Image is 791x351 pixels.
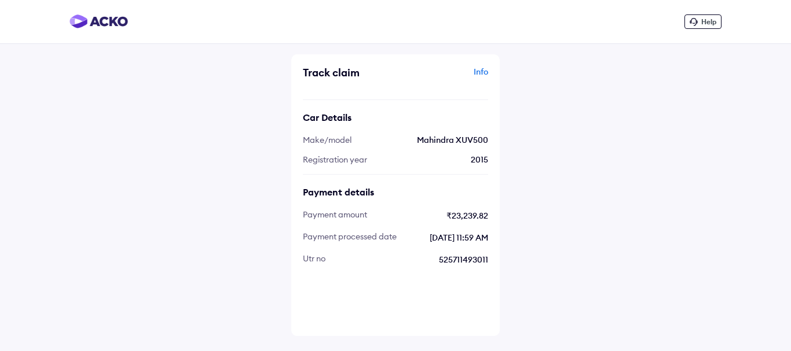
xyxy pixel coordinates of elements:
[471,154,488,165] span: 2015
[69,14,128,28] img: horizontal-gradient.png
[701,17,716,26] span: Help
[303,253,325,266] span: utr No
[417,135,488,145] span: Mahindra XUV500
[303,66,393,79] div: Track claim
[398,66,488,88] div: Info
[303,154,367,165] span: Registration year
[379,209,488,222] span: ₹23,239.82
[303,209,367,222] span: payment Amount
[408,231,488,244] span: [DATE] 11:59 AM
[303,112,488,123] div: Car Details
[303,186,488,198] div: Payment details
[337,253,488,266] span: 525711493011
[303,135,351,145] span: Make/model
[303,231,397,244] span: payment Processed Date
